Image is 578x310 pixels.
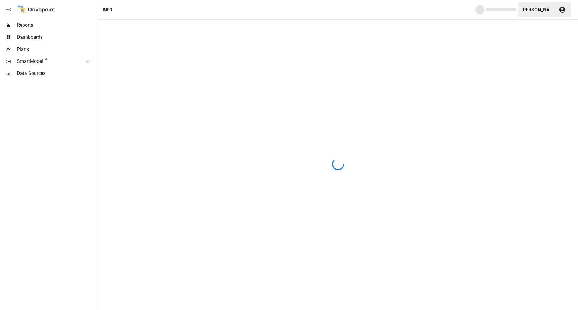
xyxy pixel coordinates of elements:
[17,34,96,41] span: Dashboards
[43,57,47,64] span: ™
[521,7,555,13] div: [PERSON_NAME]
[17,22,96,29] span: Reports
[17,70,96,77] span: Data Sources
[17,58,79,65] span: SmartModel
[17,46,96,53] span: Plans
